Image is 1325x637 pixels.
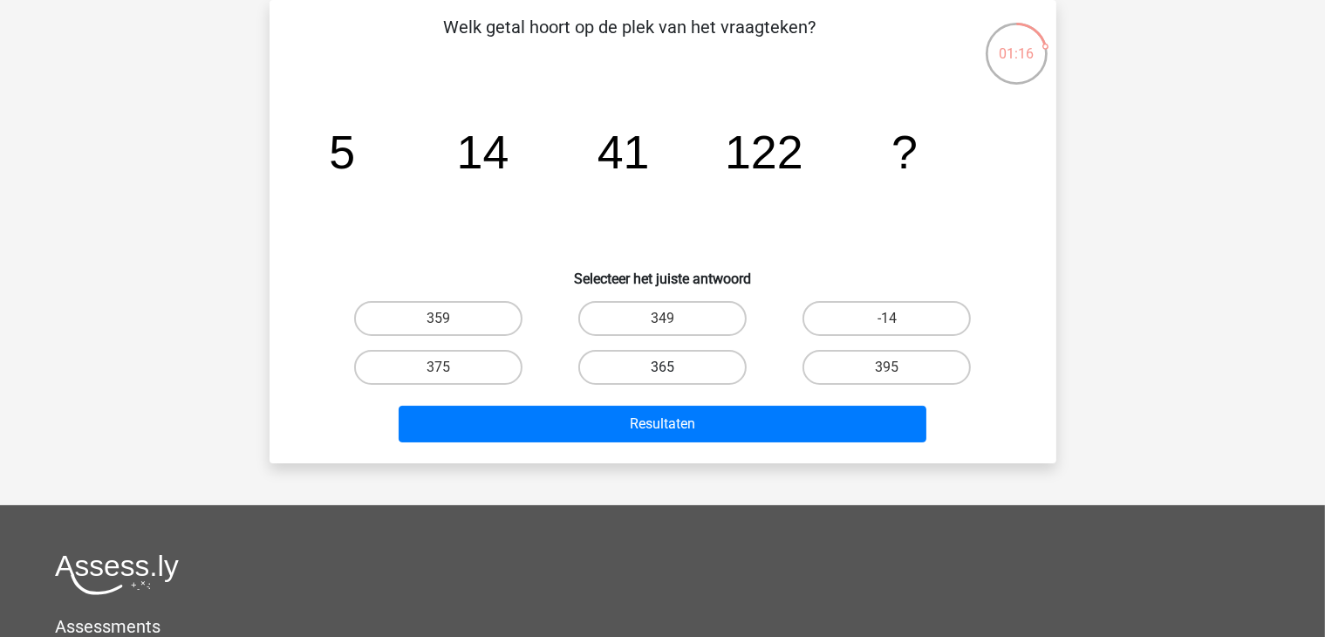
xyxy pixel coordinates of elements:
tspan: 122 [725,126,803,178]
label: 349 [578,301,747,336]
h5: Assessments [55,616,1270,637]
div: 01:16 [984,21,1049,65]
tspan: 5 [329,126,355,178]
label: 359 [354,301,522,336]
img: Assessly logo [55,554,179,595]
p: Welk getal hoort op de plek van het vraagteken? [297,14,963,66]
label: 375 [354,350,522,385]
label: 365 [578,350,747,385]
label: -14 [803,301,971,336]
tspan: ? [891,126,918,178]
label: 395 [803,350,971,385]
h6: Selecteer het juiste antwoord [297,257,1028,287]
button: Resultaten [399,406,926,442]
tspan: 14 [456,126,509,178]
tspan: 41 [597,126,649,178]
